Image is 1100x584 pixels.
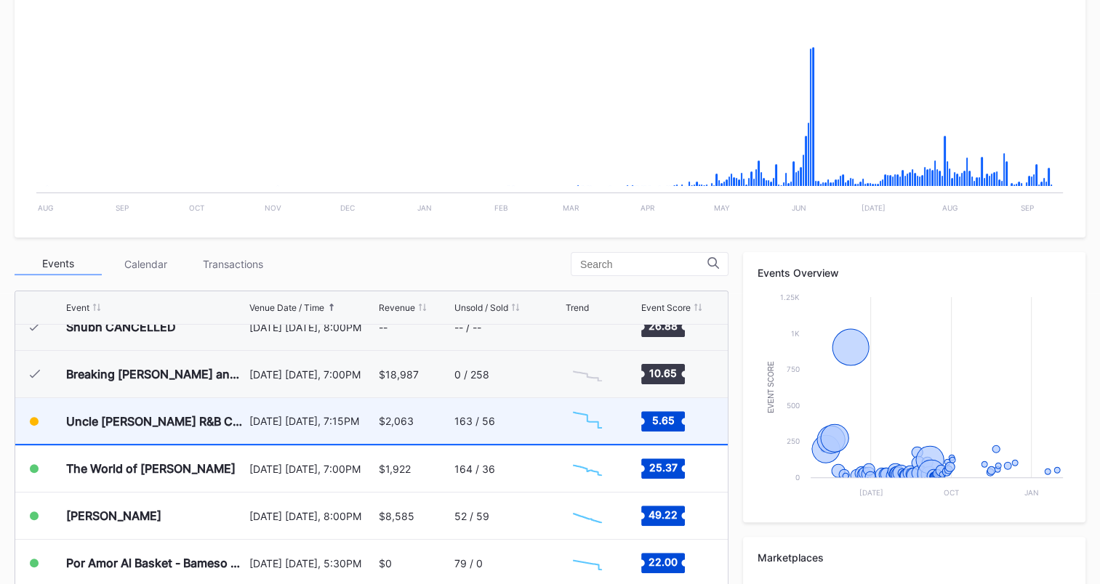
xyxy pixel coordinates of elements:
[861,203,885,212] text: [DATE]
[758,267,1071,279] div: Events Overview
[1024,488,1039,497] text: Jan
[379,368,419,381] div: $18,987
[649,320,678,332] text: 26.88
[652,413,675,426] text: 5.65
[758,551,1071,564] div: Marketplaces
[379,415,414,427] div: $2,063
[116,203,129,212] text: Sep
[649,508,678,521] text: 49.22
[454,368,489,381] div: 0 / 258
[15,253,102,275] div: Events
[566,302,589,313] div: Trend
[791,329,800,338] text: 1k
[641,302,691,313] div: Event Score
[379,321,388,333] div: --
[714,203,730,212] text: May
[379,463,411,475] div: $1,922
[454,510,489,522] div: 52 / 59
[566,498,609,534] svg: Chart title
[417,203,432,212] text: Jan
[265,203,281,212] text: Nov
[379,302,415,313] div: Revenue
[249,321,375,333] div: [DATE] [DATE], 8:00PM
[249,302,324,313] div: Venue Date / Time
[641,203,655,212] text: Apr
[792,203,806,212] text: Jun
[66,414,246,429] div: Uncle [PERSON_NAME] R&B Cookout
[66,302,89,313] div: Event
[566,309,609,345] svg: Chart title
[454,557,483,569] div: 79 / 0
[249,463,375,475] div: [DATE] [DATE], 7:00PM
[379,510,414,522] div: $8,585
[454,415,495,427] div: 163 / 56
[454,321,481,333] div: -- / --
[494,203,508,212] text: Feb
[66,461,236,476] div: The World of [PERSON_NAME]
[944,488,959,497] text: Oct
[580,259,707,270] input: Search
[66,508,161,523] div: [PERSON_NAME]
[454,302,508,313] div: Unsold / Sold
[649,556,678,568] text: 22.00
[249,557,375,569] div: [DATE] [DATE], 5:30PM
[189,203,204,212] text: Oct
[454,463,495,475] div: 164 / 36
[787,401,800,410] text: 500
[859,488,883,497] text: [DATE]
[566,356,609,392] svg: Chart title
[566,403,609,439] svg: Chart title
[66,320,176,334] div: Shubh CANCELLED
[566,545,609,581] svg: Chart title
[649,461,678,474] text: 25.37
[249,368,375,381] div: [DATE] [DATE], 7:00PM
[249,415,375,427] div: [DATE] [DATE], 7:15PM
[29,5,1070,223] svg: Chart title
[787,437,800,445] text: 250
[379,557,392,569] div: $0
[767,361,775,413] text: Event Score
[649,367,677,379] text: 10.65
[249,510,375,522] div: [DATE] [DATE], 8:00PM
[189,253,276,275] div: Transactions
[780,293,800,301] text: 1.25k
[795,473,800,482] text: 0
[340,203,355,212] text: Dec
[66,367,246,381] div: Breaking [PERSON_NAME] and Three Days Grace
[942,203,958,212] text: Aug
[102,253,189,275] div: Calendar
[1020,203,1033,212] text: Sep
[66,556,246,570] div: Por Amor Al Basket - Bameso v [PERSON_NAME]
[787,365,800,373] text: 750
[38,203,53,212] text: Aug
[758,290,1070,508] svg: Chart title
[563,203,579,212] text: Mar
[566,450,609,487] svg: Chart title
